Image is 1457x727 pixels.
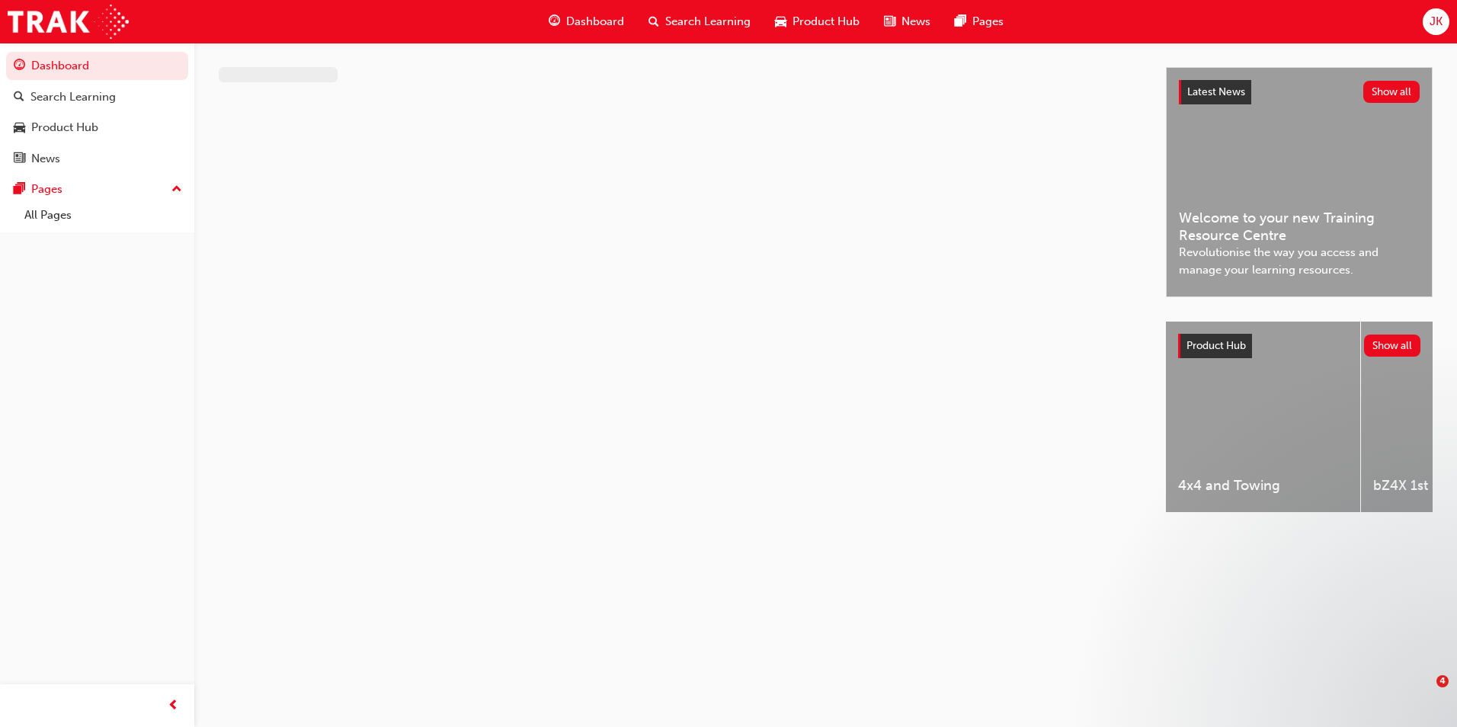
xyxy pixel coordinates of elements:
div: News [31,150,60,168]
span: Search Learning [665,13,751,30]
span: guage-icon [14,59,25,73]
span: 4 [1436,675,1449,687]
img: Trak [8,5,129,39]
a: Product HubShow all [1178,334,1420,358]
a: Search Learning [6,83,188,111]
span: Welcome to your new Training Resource Centre [1179,210,1420,244]
span: up-icon [171,180,182,200]
span: news-icon [14,152,25,166]
span: Product Hub [1186,339,1246,352]
span: prev-icon [168,697,179,716]
a: search-iconSearch Learning [636,6,763,37]
span: car-icon [775,12,786,31]
a: guage-iconDashboard [536,6,636,37]
button: Show all [1364,335,1421,357]
span: Revolutionise the way you access and manage your learning resources. [1179,244,1420,278]
span: JK [1430,13,1443,30]
span: pages-icon [14,183,25,197]
button: Pages [6,175,188,203]
a: Dashboard [6,52,188,80]
span: News [901,13,930,30]
span: Pages [972,13,1004,30]
button: JK [1423,8,1449,35]
span: guage-icon [549,12,560,31]
div: Product Hub [31,119,98,136]
a: pages-iconPages [943,6,1016,37]
button: DashboardSearch LearningProduct HubNews [6,49,188,175]
div: Search Learning [30,88,116,106]
span: 4x4 and Towing [1178,477,1348,495]
span: search-icon [648,12,659,31]
span: car-icon [14,121,25,135]
button: Show all [1363,81,1420,103]
a: car-iconProduct Hub [763,6,872,37]
a: Latest NewsShow allWelcome to your new Training Resource CentreRevolutionise the way you access a... [1166,67,1433,297]
a: news-iconNews [872,6,943,37]
div: Pages [31,181,62,198]
span: search-icon [14,91,24,104]
iframe: Intercom live chat [1405,675,1442,712]
span: Dashboard [566,13,624,30]
span: news-icon [884,12,895,31]
a: Product Hub [6,114,188,142]
a: All Pages [18,203,188,227]
span: Latest News [1187,85,1245,98]
a: Latest NewsShow all [1179,80,1420,104]
span: Product Hub [793,13,860,30]
span: pages-icon [955,12,966,31]
a: 4x4 and Towing [1166,322,1360,512]
a: News [6,145,188,173]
